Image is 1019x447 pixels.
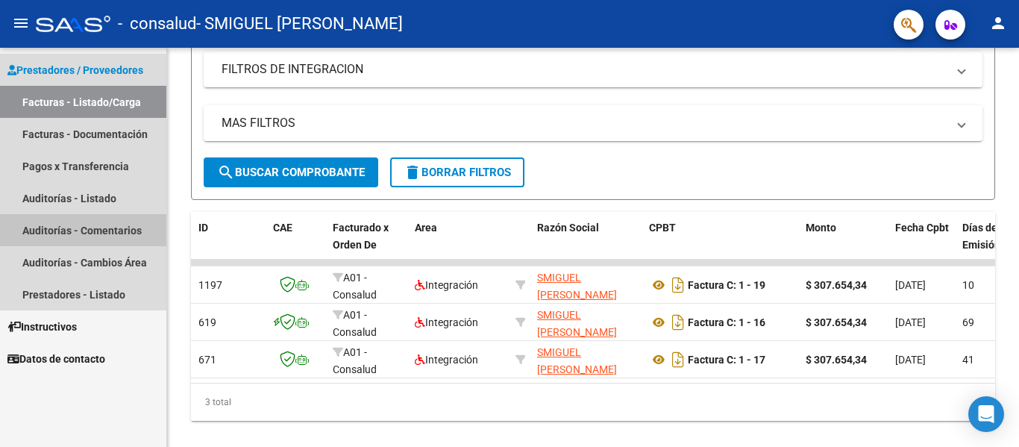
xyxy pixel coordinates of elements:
[333,272,377,301] span: A01 - Consalud
[196,7,403,40] span: - SMIGUEL [PERSON_NAME]
[415,279,478,291] span: Integración
[404,166,511,179] span: Borrar Filtros
[390,157,524,187] button: Borrar Filtros
[327,212,409,278] datatable-header-cell: Facturado x Orden De
[962,354,974,366] span: 41
[404,163,421,181] mat-icon: delete
[415,222,437,234] span: Area
[217,163,235,181] mat-icon: search
[962,316,974,328] span: 69
[895,222,949,234] span: Fecha Cpbt
[7,319,77,335] span: Instructivos
[204,105,982,141] mat-expansion-panel-header: MAS FILTROS
[204,157,378,187] button: Buscar Comprobante
[415,316,478,328] span: Integración
[537,272,617,301] span: SMIGUEL [PERSON_NAME]
[222,61,947,78] mat-panel-title: FILTROS DE INTEGRACION
[688,354,765,366] strong: Factura C: 1 - 17
[118,7,196,40] span: - consalud
[333,346,377,375] span: A01 - Consalud
[273,222,292,234] span: CAE
[198,316,216,328] span: 619
[7,62,143,78] span: Prestadores / Proveedores
[962,279,974,291] span: 10
[537,307,637,338] div: 27414186845
[889,212,956,278] datatable-header-cell: Fecha Cpbt
[649,222,676,234] span: CPBT
[895,354,926,366] span: [DATE]
[537,346,617,375] span: SMIGUEL [PERSON_NAME]
[333,309,377,338] span: A01 - Consalud
[806,222,836,234] span: Monto
[806,354,867,366] strong: $ 307.654,34
[688,316,765,328] strong: Factura C: 1 - 16
[198,354,216,366] span: 671
[895,316,926,328] span: [DATE]
[204,51,982,87] mat-expansion-panel-header: FILTROS DE INTEGRACION
[222,115,947,131] mat-panel-title: MAS FILTROS
[668,348,688,372] i: Descargar documento
[800,212,889,278] datatable-header-cell: Monto
[806,279,867,291] strong: $ 307.654,34
[217,166,365,179] span: Buscar Comprobante
[415,354,478,366] span: Integración
[198,222,208,234] span: ID
[668,273,688,297] i: Descargar documento
[806,316,867,328] strong: $ 307.654,34
[989,14,1007,32] mat-icon: person
[688,279,765,291] strong: Factura C: 1 - 19
[198,279,222,291] span: 1197
[537,309,617,338] span: SMIGUEL [PERSON_NAME]
[409,212,509,278] datatable-header-cell: Area
[962,222,1015,251] span: Días desde Emisión
[537,222,599,234] span: Razón Social
[12,14,30,32] mat-icon: menu
[895,279,926,291] span: [DATE]
[537,344,637,375] div: 27414186845
[333,222,389,251] span: Facturado x Orden De
[191,384,995,421] div: 3 total
[643,212,800,278] datatable-header-cell: CPBT
[7,351,105,367] span: Datos de contacto
[531,212,643,278] datatable-header-cell: Razón Social
[192,212,267,278] datatable-header-cell: ID
[968,396,1004,432] div: Open Intercom Messenger
[668,310,688,334] i: Descargar documento
[267,212,327,278] datatable-header-cell: CAE
[537,269,637,301] div: 27414186845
